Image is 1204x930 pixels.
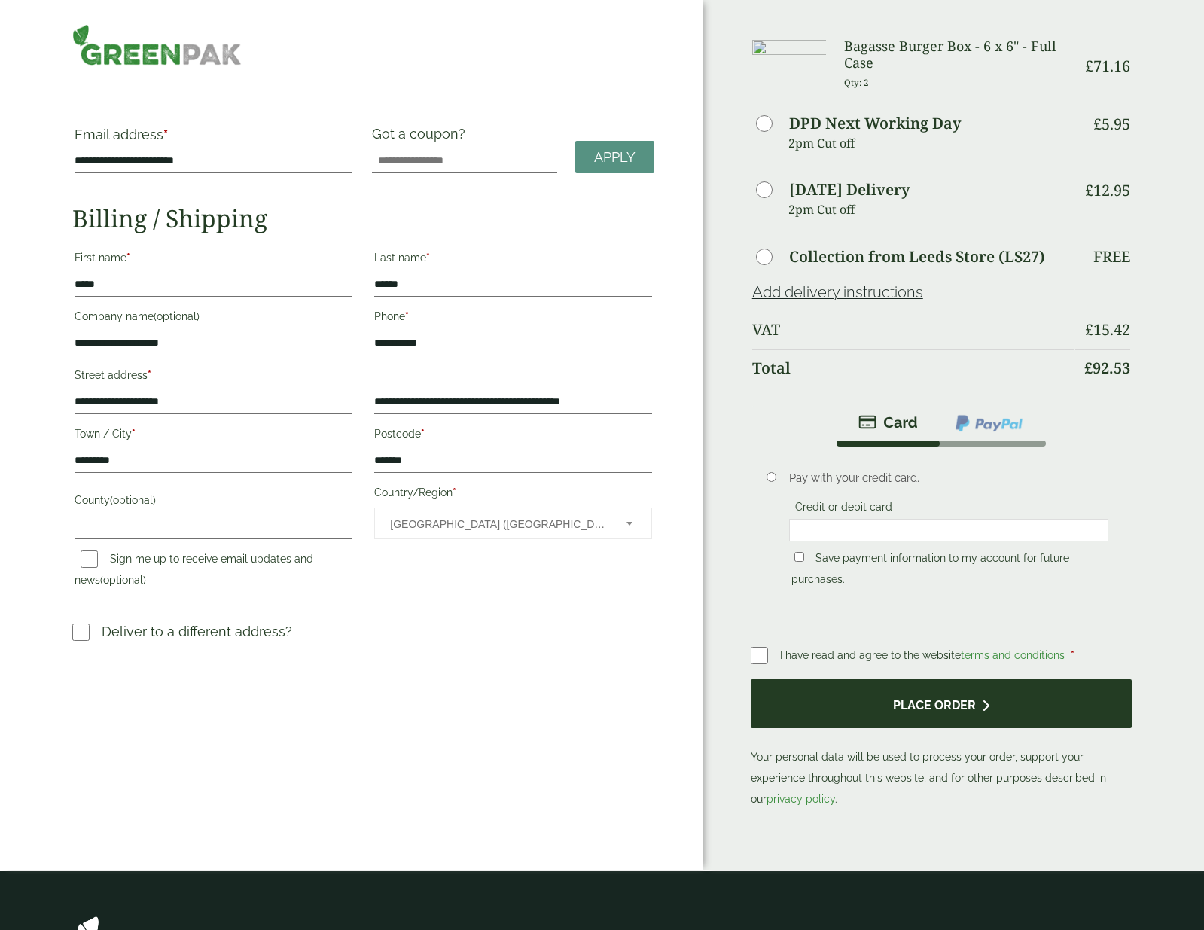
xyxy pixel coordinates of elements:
label: Sign me up to receive email updates and news [75,553,313,590]
label: County [75,489,352,515]
abbr: required [453,486,456,499]
label: Got a coupon? [372,126,471,149]
label: Credit or debit card [789,501,898,517]
span: £ [1093,114,1102,134]
abbr: required [148,369,151,381]
p: 2pm Cut off [788,132,1074,154]
p: Free [1093,248,1130,266]
label: Street address [75,364,352,390]
span: £ [1085,180,1093,200]
span: (optional) [154,310,200,322]
bdi: 92.53 [1084,358,1130,378]
span: I have read and agree to the website [780,649,1068,661]
img: stripe.png [858,413,918,431]
label: [DATE] Delivery [789,182,910,197]
a: terms and conditions [961,649,1065,661]
label: Collection from Leeds Store (LS27) [789,249,1045,264]
a: Apply [575,141,654,173]
h3: Bagasse Burger Box - 6 x 6" - Full Case [844,38,1074,71]
bdi: 5.95 [1093,114,1130,134]
label: Postcode [374,423,651,449]
label: Company name [75,306,352,331]
span: Apply [594,149,636,166]
p: 2pm Cut off [788,198,1074,221]
span: (optional) [100,574,146,586]
abbr: required [426,252,430,264]
label: Last name [374,247,651,273]
img: ppcp-gateway.png [954,413,1024,433]
h2: Billing / Shipping [72,204,654,233]
abbr: required [1071,649,1074,661]
span: £ [1085,319,1093,340]
bdi: 15.42 [1085,319,1130,340]
span: £ [1084,358,1093,378]
label: Country/Region [374,482,651,508]
label: Save payment information to my account for future purchases. [791,552,1069,590]
button: Place order [751,679,1132,728]
input: Sign me up to receive email updates and news(optional) [81,550,98,568]
th: Total [752,349,1074,386]
p: Deliver to a different address? [102,621,292,642]
a: Add delivery instructions [752,283,923,301]
span: (optional) [110,494,156,506]
label: Town / City [75,423,352,449]
small: Qty: 2 [844,77,869,88]
abbr: required [163,127,168,142]
label: Email address [75,128,352,149]
label: First name [75,247,352,273]
abbr: required [126,252,130,264]
bdi: 71.16 [1085,56,1130,76]
bdi: 12.95 [1085,180,1130,200]
span: £ [1085,56,1093,76]
span: United Kingdom (UK) [390,508,605,540]
abbr: required [421,428,425,440]
img: GreenPak Supplies [72,24,242,66]
th: VAT [752,312,1074,348]
span: Country/Region [374,508,651,539]
abbr: required [405,310,409,322]
p: Pay with your credit card. [789,470,1108,486]
p: Your personal data will be used to process your order, support your experience throughout this we... [751,679,1132,810]
label: DPD Next Working Day [789,116,961,131]
a: privacy policy [767,793,835,805]
abbr: required [132,428,136,440]
label: Phone [374,306,651,331]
